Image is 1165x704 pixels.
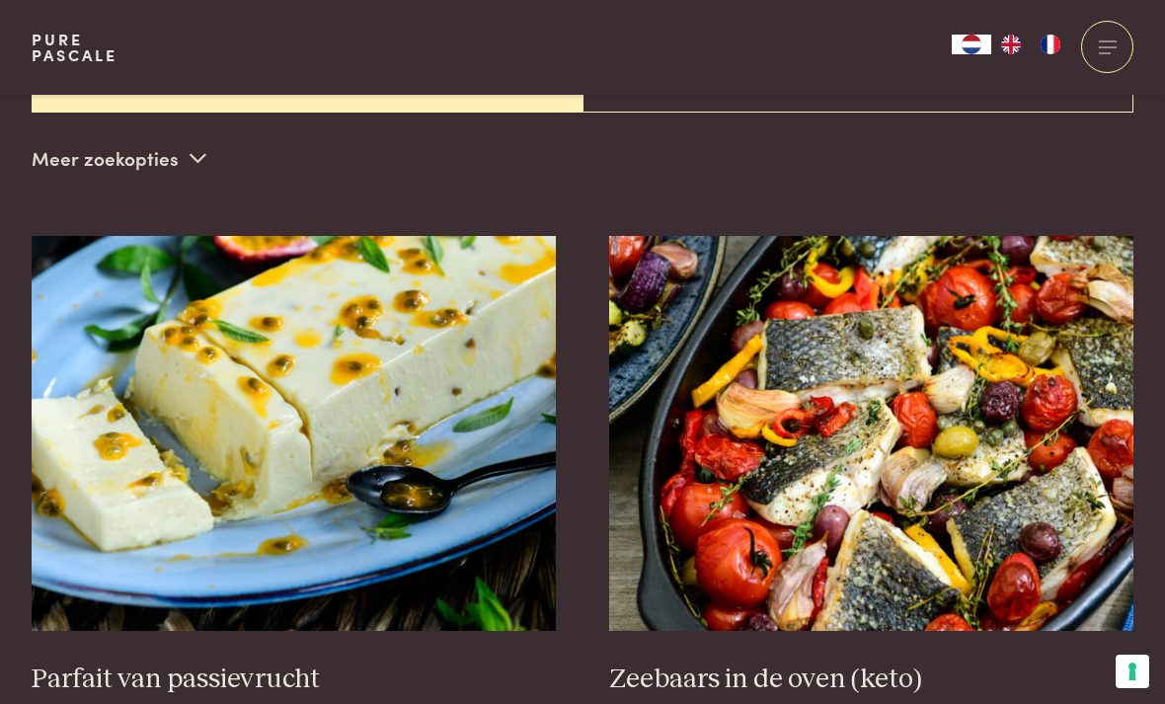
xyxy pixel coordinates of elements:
[1031,35,1070,54] a: FR
[609,236,1134,696] a: Zeebaars in de oven (keto) Zeebaars in de oven (keto)
[609,663,1134,697] h3: Zeebaars in de oven (keto)
[952,35,991,54] a: NL
[32,143,206,173] p: Meer zoekopties
[952,35,1070,54] aside: Language selected: Nederlands
[32,663,557,697] h3: Parfait van passievrucht
[32,236,557,696] a: Parfait van passievrucht Parfait van passievrucht
[1116,655,1149,688] button: Uw voorkeuren voor toestemming voor trackingtechnologieën
[991,35,1031,54] a: EN
[952,35,991,54] div: Language
[991,35,1070,54] ul: Language list
[32,236,557,631] img: Parfait van passievrucht
[609,236,1134,631] img: Zeebaars in de oven (keto)
[32,32,117,63] a: PurePascale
